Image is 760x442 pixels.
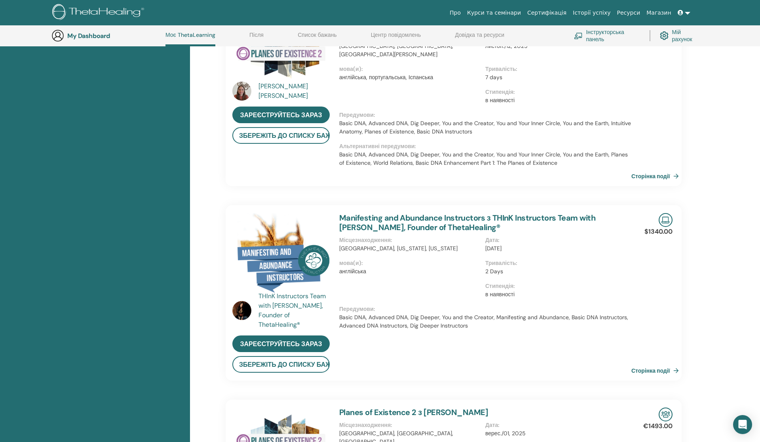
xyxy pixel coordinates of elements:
p: Тривалість : [485,259,627,267]
p: €1493.00 [643,421,673,431]
p: Дата : [485,421,627,429]
span: Зареєструйтесь зараз [240,111,322,119]
img: cog.svg [660,29,669,42]
a: Список бажань [298,32,336,44]
p: в наявності [485,96,627,105]
a: Моє ThetaLearning [165,32,215,46]
p: [GEOGRAPHIC_DATA], [GEOGRAPHIC_DATA], [GEOGRAPHIC_DATA][PERSON_NAME] [339,42,481,59]
p: Місцезнаходження : [339,421,481,429]
a: Магазин [643,6,674,20]
a: Мій рахунок [660,27,701,44]
img: chalkboard-teacher.svg [574,32,583,39]
a: Про [446,6,464,20]
p: Альтернативні передумови : [339,142,631,151]
p: англійська [339,267,481,276]
p: 2 Days [485,267,627,276]
a: Ресурси [614,6,644,20]
a: Зареєструйтесь зараз [232,335,330,352]
a: Зареєструйтесь зараз [232,107,330,123]
p: Basic DNA, Advanced DNA, Dig Deeper, You and the Creator, You and Your Inner Circle, You and the ... [339,119,631,136]
p: в наявності [485,290,627,299]
img: Planes of Existence 2 [232,20,330,84]
a: Інструкторська панель [574,27,640,44]
img: default.jpg [232,301,251,320]
p: Тривалість : [485,65,627,73]
p: [GEOGRAPHIC_DATA], [US_STATE], [US_STATE] [339,244,481,253]
p: $1340.00 [644,227,673,236]
p: мова(и) : [339,259,481,267]
a: Сторінка події [631,170,682,182]
p: англійська, португальська, Іспанська [339,73,481,82]
a: Історії успіху [570,6,614,20]
p: Передумови : [339,111,631,119]
a: Сертифікація [524,6,570,20]
a: Центр повідомлень [371,32,421,44]
a: Курси та семінари [464,6,524,20]
a: [PERSON_NAME] [PERSON_NAME] [258,82,332,101]
button: Збережіть до списку бажань [232,356,330,373]
img: In-Person Seminar [659,408,673,421]
a: Довідка та ресурси [455,32,504,44]
div: Open Intercom Messenger [733,415,752,434]
a: Сторінка події [631,365,682,377]
a: Після [249,32,264,44]
p: Стипендія : [485,282,627,290]
button: Збережіть до списку бажань [232,127,330,144]
img: Live Online Seminar [659,213,673,227]
p: Дата : [485,236,627,244]
p: верес./01, 2025 [485,429,627,438]
img: logo.png [52,4,147,22]
img: generic-user-icon.jpg [51,29,64,42]
p: Basic DNA, Advanced DNA, Dig Deeper, You and the Creator, Manifesting and Abundance, Basic DNA In... [339,313,631,330]
img: Manifesting and Abundance Instructors [232,213,330,294]
img: default.jpg [232,82,251,101]
p: Місцезнаходження : [339,236,481,244]
p: Передумови : [339,305,631,313]
h3: My Dashboard [67,32,146,40]
p: 7 days [485,73,627,82]
a: Planes of Existence 2 з [PERSON_NAME] [339,407,488,417]
p: [DATE] [485,244,627,253]
a: Manifesting and Abundance Instructors з THInK Instructors Team with [PERSON_NAME], Founder of The... [339,213,595,232]
p: мова(и) : [339,65,481,73]
a: THInK Instructors Team with [PERSON_NAME], Founder of ThetaHealing® [258,291,332,330]
span: Зареєструйтесь зараз [240,340,322,348]
p: Стипендія : [485,88,627,96]
p: Basic DNA, Advanced DNA, Dig Deeper, You and the Creator, You and Your Inner Circle, You and the ... [339,151,631,167]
